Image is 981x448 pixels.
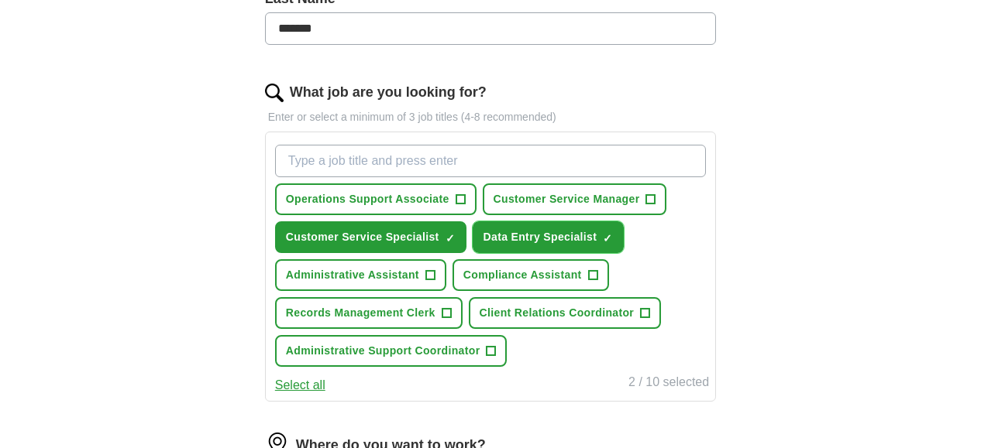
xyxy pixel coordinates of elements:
span: Customer Service Manager [494,191,640,207]
span: ✓ [446,232,455,245]
button: Administrative Assistant [275,259,446,291]
span: Administrative Assistant [286,267,419,283]
img: search.png [265,84,284,102]
button: Records Management Clerk [275,297,463,329]
span: Records Management Clerk [286,305,435,321]
input: Type a job title and press enter [275,145,706,177]
button: Client Relations Coordinator [469,297,662,329]
div: 2 / 10 selected [628,373,709,395]
button: Administrative Support Coordinator [275,335,508,367]
button: Data Entry Specialist✓ [473,221,625,253]
span: Client Relations Coordinator [480,305,635,321]
button: Operations Support Associate [275,183,477,215]
span: Compliance Assistant [463,267,582,283]
span: Administrative Support Coordinator [286,343,480,359]
p: Enter or select a minimum of 3 job titles (4-8 recommended) [265,109,716,125]
button: Customer Service Manager [483,183,667,215]
span: Customer Service Specialist [286,229,439,245]
span: Data Entry Specialist [484,229,597,245]
span: ✓ [603,232,612,245]
label: What job are you looking for? [290,82,487,103]
button: Customer Service Specialist✓ [275,221,466,253]
button: Compliance Assistant [453,259,609,291]
button: Select all [275,376,325,395]
span: Operations Support Associate [286,191,449,207]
